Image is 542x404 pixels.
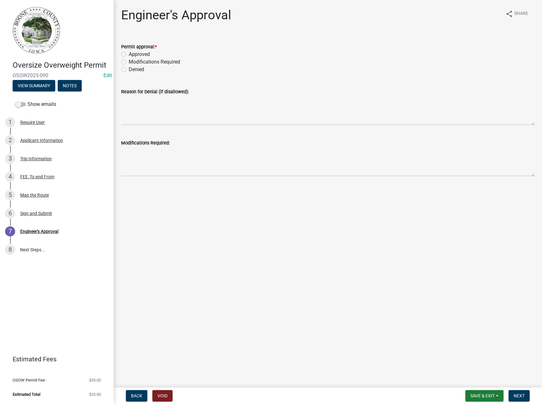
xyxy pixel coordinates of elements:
[103,72,112,78] wm-modal-confirm: Edit Application Number
[514,393,525,398] span: Next
[129,51,150,58] label: Approved
[5,353,103,365] a: Estimated Fees
[13,392,40,396] span: Estimated Total
[470,393,495,398] span: Save & Exit
[5,226,15,236] div: 7
[13,61,109,70] h4: Oversize Overweight Permit
[5,154,15,164] div: 3
[20,211,52,216] div: Sign and Submit
[20,229,58,234] div: Engineer's Approval
[5,172,15,182] div: 4
[121,8,231,23] h1: Engineer's Approval
[5,117,15,127] div: 1
[505,10,513,18] i: share
[20,120,45,125] div: Require User
[126,390,147,401] button: Back
[121,90,189,94] label: Reason for Denial (if disallowed):
[89,392,101,396] span: $35.00
[58,80,82,91] button: Notes
[129,58,180,66] label: Modifications Required
[131,393,142,398] span: Back
[121,45,157,49] label: Permit approval:
[103,72,112,78] a: Edit
[13,72,101,78] span: OSOW2025-090
[13,80,55,91] button: View Summary
[465,390,504,401] button: Save & Exit
[152,390,173,401] button: Void
[58,83,82,89] wm-modal-confirm: Notes
[15,101,56,108] label: Show emails
[20,138,63,143] div: Applicant Information
[20,193,49,197] div: Map the Route
[121,141,170,145] label: Modifications Required:
[89,378,101,382] span: $35.00
[500,8,533,20] button: shareShare
[13,83,55,89] wm-modal-confirm: Summary
[129,66,144,73] label: Denied
[5,245,15,255] div: 8
[5,208,15,218] div: 6
[13,378,46,382] span: OSOW Permit Fee:
[509,390,530,401] button: Next
[20,156,52,161] div: Trip Information
[13,7,61,54] img: Boone County, Iowa
[5,135,15,145] div: 2
[5,190,15,200] div: 5
[514,10,528,18] span: Share
[20,174,54,179] div: FEE, To and From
